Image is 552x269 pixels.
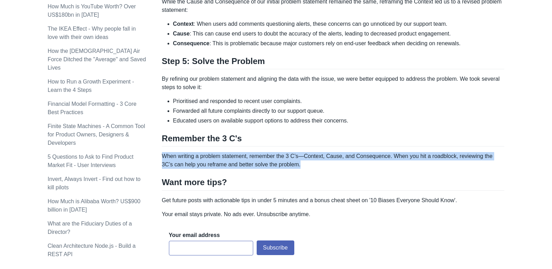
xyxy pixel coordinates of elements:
[48,26,136,40] a: The IKEA Effect - Why people fall in love with their own ideas
[162,210,505,219] p: Your email stays private. No ads ever. Unsubscribe anytime.
[48,198,141,213] a: How Much is Alibaba Worth? US$900 billion in [DATE]
[48,221,132,235] a: What are the Fiduciary Duties of a Director?
[162,133,505,147] h2: Remember the 3 C's
[257,240,294,255] button: Subscribe
[48,101,137,115] a: Financial Model Formatting - 3 Core Best Practices
[162,196,505,205] p: Get future posts with actionable tips in under 5 minutes and a bonus cheat sheet on '10 Biases Ev...
[173,21,194,27] strong: Context
[173,20,505,28] li: : When users add comments questioning alerts, these concerns can go unnoticed by our support team.
[48,154,133,168] a: 5 Questions to Ask to Find Product Market Fit - User Interviews
[48,79,134,93] a: How to Run a Growth Experiment - Learn the 4 Steps
[48,243,136,257] a: Clean Architecture Node.js - Build a REST API
[162,56,505,69] h2: Step 5: Solve the Problem
[173,31,190,37] strong: Cause
[162,177,505,190] h2: Want more tips?
[162,152,505,169] p: When writing a problem statement, remember the 3 C’s—Context, Cause, and Consequence. When you hi...
[173,97,505,105] li: Prioritised and responded to recent user complaints.
[48,3,136,18] a: How Much is YouTube Worth? Over US$180bn in [DATE]
[173,117,505,125] li: Educated users on available support options to address their concerns.
[48,48,146,71] a: How the [DEMOGRAPHIC_DATA] Air Force Ditched the "Average" and Saved Lives
[173,107,505,115] li: Forwarded all future complaints directly to our support queue.
[173,30,505,38] li: : This can cause end users to doubt the accuracy of the alerts, leading to decreased product enga...
[173,39,505,48] li: : This is problematic because major customers rely on end-user feedback when deciding on renewals.
[173,40,210,46] strong: Consequence
[162,75,505,92] p: By refining our problem statement and aligning the data with the issue, we were better equipped t...
[48,123,145,146] a: Finite State Machines - A Common Tool for Product Owners, Designers & Developers
[169,231,220,239] label: Your email address
[48,176,141,190] a: Invert, Always Invert - Find out how to kill pilots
